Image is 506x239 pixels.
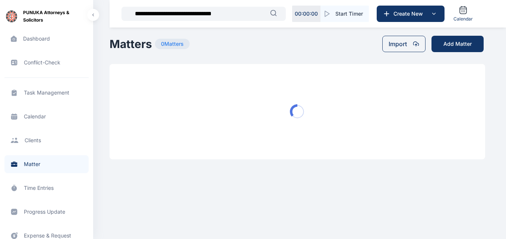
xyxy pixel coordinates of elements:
[4,108,89,125] a: calendar
[390,10,429,17] span: Create New
[377,6,445,22] button: Create New
[4,155,89,173] a: matter
[295,10,318,17] p: 00 : 00 : 00
[453,16,473,22] span: Calendar
[335,10,363,17] span: Start Timer
[4,203,89,221] a: progress update
[382,36,426,52] button: Import
[4,54,89,71] a: conflict-check
[155,39,190,49] span: 0 Matters
[4,179,89,197] a: time entries
[4,131,89,149] a: clients
[4,84,89,102] a: task management
[431,36,484,52] button: Add Matter
[320,6,369,22] button: Start Timer
[23,9,87,24] span: PUNUKA Attorneys & Solicitors
[450,3,476,25] a: Calendar
[110,37,152,51] h1: Matters
[4,30,89,48] a: dashboard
